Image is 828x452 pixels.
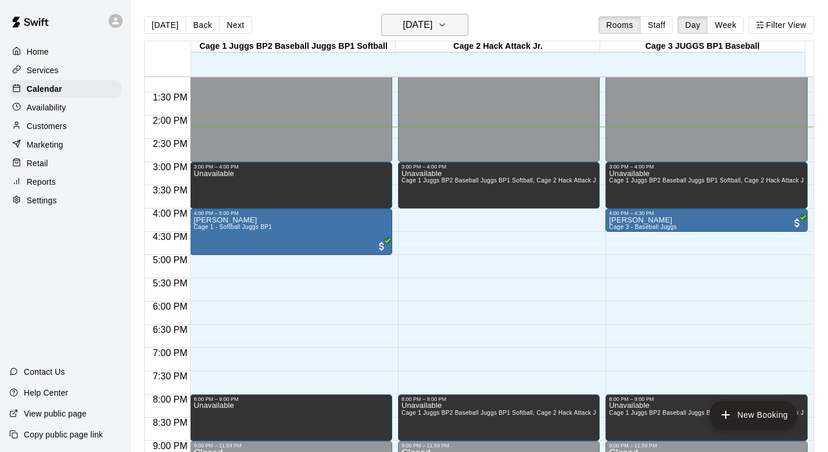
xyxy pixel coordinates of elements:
[193,210,388,216] div: 4:00 PM – 5:00 PM
[402,410,685,416] span: Cage 1 Juggs BP2 Baseball Juggs BP1 Softball, Cage 2 Hack Attack Jr., Cage 3 JUGGS BP1 Baseball
[402,396,596,402] div: 8:00 PM – 9:00 PM
[605,209,807,232] div: 4:00 PM – 4:30 PM: Bronson Angus
[24,366,65,378] p: Contact Us
[190,394,392,441] div: 8:00 PM – 9:00 PM: Unavailable
[219,16,252,34] button: Next
[403,17,432,33] h6: [DATE]
[9,80,121,98] a: Calendar
[150,302,191,311] span: 6:00 PM
[609,210,804,216] div: 4:00 PM – 4:30 PM
[9,136,121,153] a: Marketing
[398,162,600,209] div: 3:00 PM – 4:00 PM: Unavailable
[709,401,797,429] button: add
[640,16,673,34] button: Staff
[150,418,191,428] span: 8:30 PM
[150,394,191,404] span: 8:00 PM
[150,185,191,195] span: 3:30 PM
[150,116,191,125] span: 2:00 PM
[402,164,596,170] div: 3:00 PM – 4:00 PM
[150,162,191,172] span: 3:00 PM
[27,46,49,58] p: Home
[609,443,804,449] div: 9:00 PM – 11:59 PM
[193,224,272,230] span: Cage 1 - Softball Juggs BP1
[150,441,191,451] span: 9:00 PM
[398,394,600,441] div: 8:00 PM – 9:00 PM: Unavailable
[9,62,121,79] a: Services
[605,162,807,209] div: 3:00 PM – 4:00 PM: Unavailable
[150,139,191,149] span: 2:30 PM
[193,396,388,402] div: 8:00 PM – 9:00 PM
[27,120,67,132] p: Customers
[402,177,685,184] span: Cage 1 Juggs BP2 Baseball Juggs BP1 Softball, Cage 2 Hack Attack Jr., Cage 3 JUGGS BP1 Baseball
[27,102,66,113] p: Availability
[190,162,392,209] div: 3:00 PM – 4:00 PM: Unavailable
[27,83,62,95] p: Calendar
[150,232,191,242] span: 4:30 PM
[381,14,468,36] button: [DATE]
[150,348,191,358] span: 7:00 PM
[193,443,388,449] div: 9:00 PM – 11:59 PM
[191,41,396,52] div: Cage 1 Juggs BP2 Baseball Juggs BP1 Softball
[150,209,191,218] span: 4:00 PM
[150,255,191,265] span: 5:00 PM
[9,173,121,191] a: Reports
[609,396,804,402] div: 8:00 PM – 9:00 PM
[748,16,813,34] button: Filter View
[27,139,63,150] p: Marketing
[9,99,121,116] a: Availability
[396,41,600,52] div: Cage 2 Hack Attack Jr.
[193,164,388,170] div: 3:00 PM – 4:00 PM
[144,16,186,34] button: [DATE]
[600,41,805,52] div: Cage 3 JUGGS BP1 Baseball
[150,278,191,288] span: 5:30 PM
[9,192,121,209] a: Settings
[609,164,804,170] div: 3:00 PM – 4:00 PM
[376,241,388,252] span: All customers have paid
[609,224,677,230] span: Cage 3 - Baseball Juggs
[605,394,807,441] div: 8:00 PM – 9:00 PM: Unavailable
[678,16,708,34] button: Day
[150,92,191,102] span: 1:30 PM
[150,325,191,335] span: 6:30 PM
[185,16,220,34] button: Back
[9,155,121,172] a: Retail
[27,176,56,188] p: Reports
[190,209,392,255] div: 4:00 PM – 5:00 PM: Joe Gaudio
[27,195,57,206] p: Settings
[9,43,121,60] a: Home
[9,117,121,135] a: Customers
[24,408,87,419] p: View public page
[27,64,59,76] p: Services
[402,443,596,449] div: 9:00 PM – 11:59 PM
[27,157,48,169] p: Retail
[791,217,803,229] span: All customers have paid
[598,16,640,34] button: Rooms
[24,387,68,399] p: Help Center
[707,16,744,34] button: Week
[24,429,103,440] p: Copy public page link
[150,371,191,381] span: 7:30 PM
